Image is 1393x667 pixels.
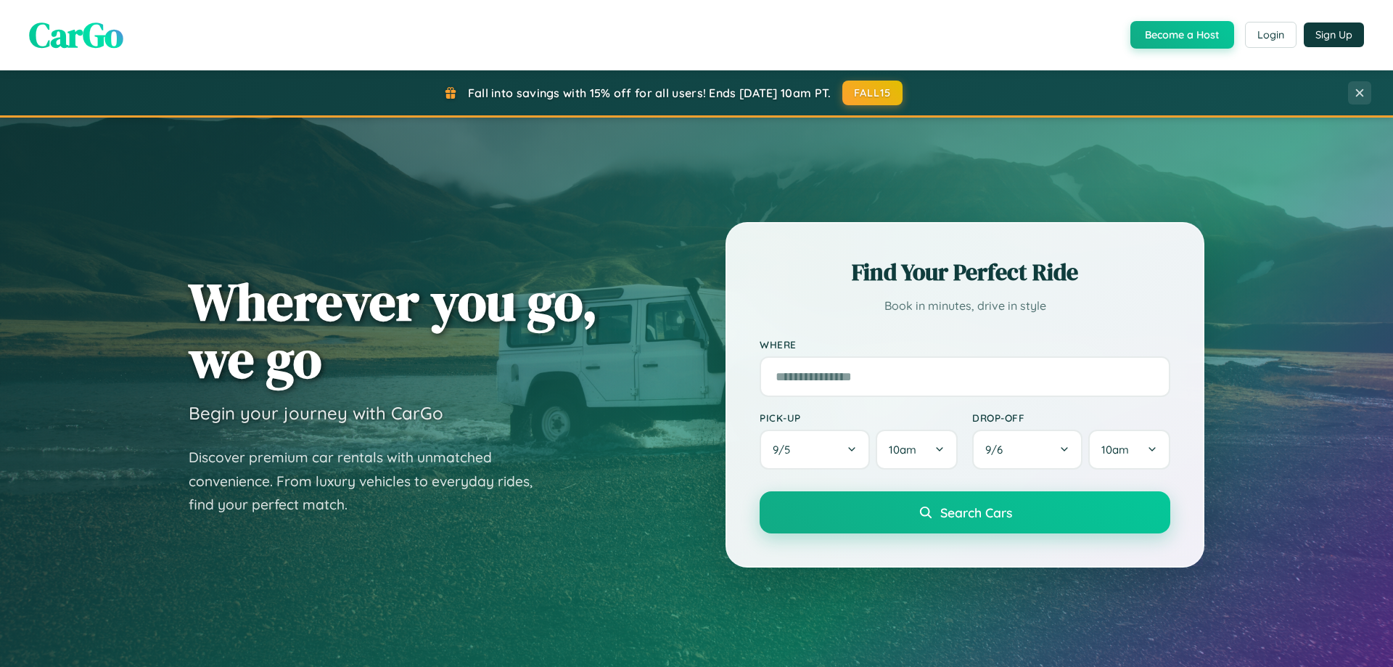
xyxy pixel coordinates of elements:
[972,412,1170,424] label: Drop-off
[760,430,870,470] button: 9/5
[1088,430,1170,470] button: 10am
[189,446,551,517] p: Discover premium car rentals with unmatched convenience. From luxury vehicles to everyday rides, ...
[1130,21,1234,49] button: Become a Host
[1304,22,1364,47] button: Sign Up
[189,273,598,388] h1: Wherever you go, we go
[1101,443,1129,457] span: 10am
[889,443,916,457] span: 10am
[940,504,1012,520] span: Search Cars
[468,86,831,100] span: Fall into savings with 15% off for all users! Ends [DATE] 10am PT.
[876,430,958,470] button: 10am
[773,443,797,457] span: 9 / 5
[972,430,1082,470] button: 9/6
[842,81,903,105] button: FALL15
[760,412,958,424] label: Pick-up
[189,402,443,424] h3: Begin your journey with CarGo
[760,338,1170,351] label: Where
[1245,22,1297,48] button: Login
[29,11,123,59] span: CarGo
[760,491,1170,533] button: Search Cars
[760,295,1170,316] p: Book in minutes, drive in style
[760,256,1170,288] h2: Find Your Perfect Ride
[985,443,1010,457] span: 9 / 6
